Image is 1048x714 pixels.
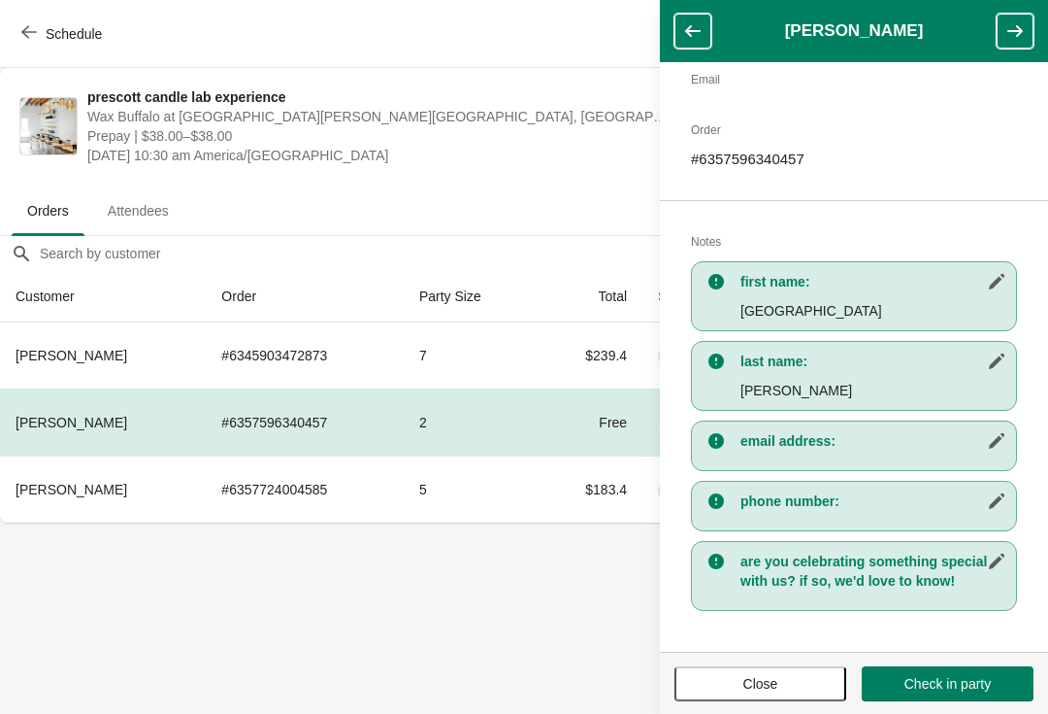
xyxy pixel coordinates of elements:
[39,236,1048,271] input: Search by customer
[691,120,1017,140] h2: Order
[87,126,674,146] span: Prepay | $38.00–$38.00
[404,271,538,323] th: Party Size
[16,482,127,497] span: [PERSON_NAME]
[12,193,84,228] span: Orders
[740,301,1006,321] p: [GEOGRAPHIC_DATA]
[538,323,642,389] td: $239.4
[404,323,538,389] td: 7
[642,271,760,323] th: Status
[740,492,1006,511] h3: phone number:
[740,552,1006,591] h3: are you celebrating something special with us? if so, we'd love to know!
[740,272,1006,291] h3: first name:
[740,352,1006,371] h3: last name:
[538,271,642,323] th: Total
[206,456,404,523] td: # 6357724004585
[16,415,127,430] span: [PERSON_NAME]
[404,456,538,523] td: 5
[46,26,102,42] span: Schedule
[16,348,127,363] span: [PERSON_NAME]
[92,193,184,228] span: Attendees
[691,70,1017,89] h2: Email
[711,21,997,41] h1: [PERSON_NAME]
[691,232,1017,252] h2: Notes
[404,389,538,456] td: 2
[20,98,77,154] img: prescott candle lab experience
[691,150,1017,169] p: # 6357596340457
[904,676,991,692] span: Check in party
[740,381,1006,400] p: [PERSON_NAME]
[538,456,642,523] td: $183.4
[87,146,674,165] span: [DATE] 10:30 am America/[GEOGRAPHIC_DATA]
[10,17,117,51] button: Schedule
[743,676,778,692] span: Close
[87,87,674,107] span: prescott candle lab experience
[87,107,674,126] span: Wax Buffalo at [GEOGRAPHIC_DATA][PERSON_NAME][GEOGRAPHIC_DATA], [GEOGRAPHIC_DATA], [GEOGRAPHIC_DA...
[862,666,1033,701] button: Check in party
[206,323,404,389] td: # 6345903472873
[206,389,404,456] td: # 6357596340457
[538,389,642,456] td: Free
[206,271,404,323] th: Order
[740,431,1006,451] h3: email address:
[674,666,846,701] button: Close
